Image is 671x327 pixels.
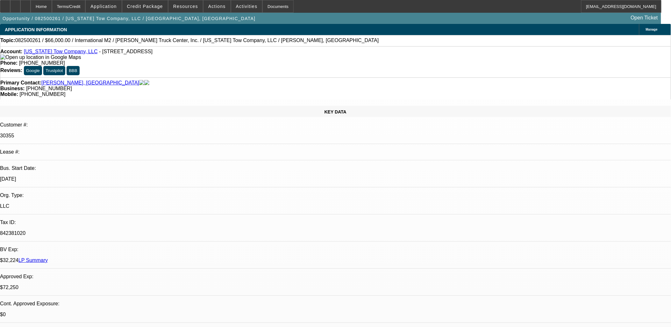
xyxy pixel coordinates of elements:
[236,4,258,9] span: Activities
[90,4,117,9] span: Application
[144,80,149,86] img: linkedin-icon.png
[26,86,72,91] span: [PHONE_NUMBER]
[67,66,80,75] button: BBB
[24,66,42,75] button: Google
[0,49,22,54] strong: Account:
[41,80,139,86] a: [PERSON_NAME], [GEOGRAPHIC_DATA]
[168,0,203,12] button: Resources
[15,38,379,43] span: 082500261 / $66,000.00 / International M2 / [PERSON_NAME] Truck Center, Inc. / [US_STATE] Tow Com...
[5,27,67,32] span: APPLICATION INFORMATION
[231,0,262,12] button: Activities
[0,91,18,97] strong: Mobile:
[203,0,231,12] button: Actions
[208,4,226,9] span: Actions
[0,60,18,66] strong: Phone:
[628,12,660,23] a: Open Ticket
[18,258,48,263] a: LP Summary
[0,54,81,60] img: Open up location in Google Maps
[0,86,25,91] strong: Business:
[325,109,346,114] span: KEY DATA
[0,80,41,86] strong: Primary Contact:
[43,66,65,75] button: Trustpilot
[173,4,198,9] span: Resources
[122,0,168,12] button: Credit Package
[0,54,81,60] a: View Google Maps
[99,49,153,54] span: - [STREET_ADDRESS]
[139,80,144,86] img: facebook-icon.png
[127,4,163,9] span: Credit Package
[86,0,121,12] button: Application
[0,68,22,73] strong: Reviews:
[19,91,65,97] span: [PHONE_NUMBER]
[19,60,65,66] span: [PHONE_NUMBER]
[646,28,658,31] span: Manage
[0,38,15,43] strong: Topic:
[24,49,98,54] a: [US_STATE] Tow Company, LLC
[3,16,256,21] span: Opportunity / 082500261 / [US_STATE] Tow Company, LLC / [GEOGRAPHIC_DATA], [GEOGRAPHIC_DATA]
